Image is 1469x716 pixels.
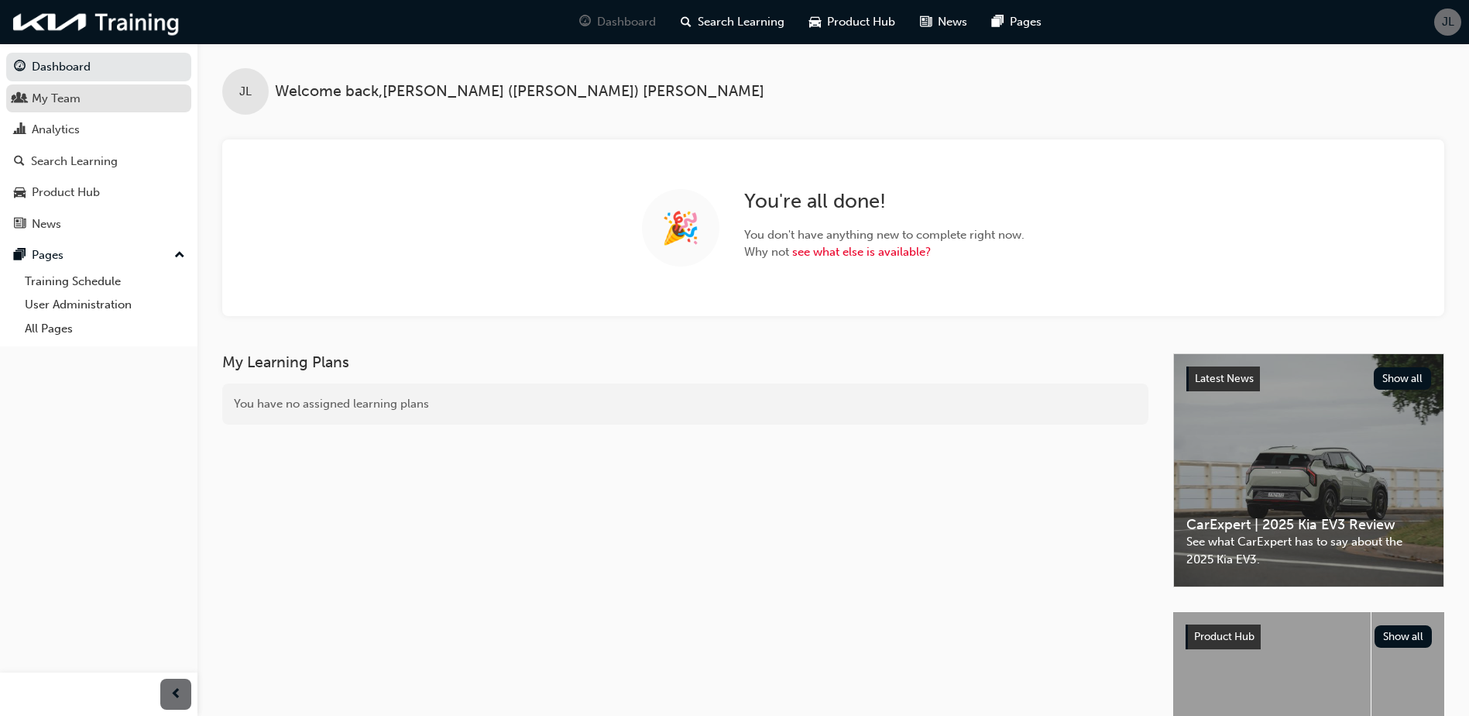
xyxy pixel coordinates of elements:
h3: My Learning Plans [222,353,1148,371]
span: people-icon [14,92,26,106]
span: news-icon [14,218,26,232]
a: Search Learning [6,147,191,176]
a: User Administration [19,293,191,317]
a: search-iconSearch Learning [668,6,797,38]
span: search-icon [14,155,25,169]
span: You don't have anything new to complete right now. [744,226,1025,244]
a: Training Schedule [19,270,191,294]
span: JL [1442,13,1454,31]
span: car-icon [809,12,821,32]
a: Product HubShow all [1186,625,1432,649]
span: chart-icon [14,123,26,137]
a: News [6,210,191,239]
span: pages-icon [14,249,26,263]
button: JL [1434,9,1461,36]
span: JL [239,83,252,101]
span: Pages [1010,13,1042,31]
div: You have no assigned learning plans [222,384,1148,425]
span: Product Hub [1194,630,1254,643]
h2: You're all done! [744,189,1025,214]
a: Latest NewsShow allCarExpert | 2025 Kia EV3 ReviewSee what CarExpert has to say about the 2025 Ki... [1173,353,1444,587]
span: search-icon [681,12,692,32]
div: My Team [32,90,81,108]
span: See what CarExpert has to say about the 2025 Kia EV3. [1186,533,1431,568]
div: Product Hub [32,184,100,201]
span: Product Hub [827,13,895,31]
div: Search Learning [31,153,118,170]
div: Analytics [32,121,80,139]
div: Pages [32,246,63,264]
a: All Pages [19,317,191,341]
a: Latest NewsShow all [1186,367,1431,391]
span: up-icon [174,246,185,266]
span: News [938,13,967,31]
a: Product Hub [6,178,191,207]
img: kia-training [8,6,186,38]
span: pages-icon [992,12,1004,32]
span: 🎉 [661,219,700,237]
button: Pages [6,241,191,270]
span: Welcome back , [PERSON_NAME] ([PERSON_NAME]) [PERSON_NAME] [275,83,764,101]
a: guage-iconDashboard [567,6,668,38]
a: car-iconProduct Hub [797,6,908,38]
a: Dashboard [6,53,191,81]
a: Analytics [6,115,191,144]
span: car-icon [14,186,26,200]
button: Show all [1374,367,1432,390]
span: Search Learning [698,13,784,31]
a: My Team [6,84,191,113]
span: news-icon [920,12,932,32]
span: guage-icon [579,12,591,32]
a: see what else is available? [792,245,931,259]
a: news-iconNews [908,6,980,38]
span: CarExpert | 2025 Kia EV3 Review [1186,516,1431,534]
span: Why not [744,243,1025,261]
div: News [32,215,61,233]
a: pages-iconPages [980,6,1054,38]
span: Dashboard [597,13,656,31]
button: DashboardMy TeamAnalyticsSearch LearningProduct HubNews [6,50,191,241]
span: prev-icon [170,685,182,704]
button: Show all [1375,625,1433,648]
span: Latest News [1195,372,1254,385]
span: guage-icon [14,60,26,74]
